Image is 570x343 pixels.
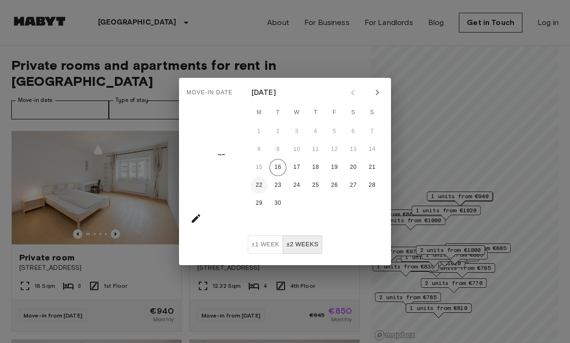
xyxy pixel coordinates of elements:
span: Sunday [364,103,381,122]
h4: –– [218,146,225,164]
button: 29 [251,195,268,212]
button: 20 [345,159,362,176]
button: 24 [288,177,305,194]
button: calendar view is open, go to text input view [187,209,205,228]
button: 16 [269,159,286,176]
button: 19 [326,159,343,176]
button: ±1 week [248,235,283,254]
span: Wednesday [288,103,305,122]
span: Tuesday [269,103,286,122]
button: Next month [369,84,385,100]
button: 17 [288,159,305,176]
div: Move In Flexibility [248,235,322,254]
button: 23 [269,177,286,194]
span: Friday [326,103,343,122]
button: 22 [251,177,268,194]
button: 26 [326,177,343,194]
span: Thursday [307,103,324,122]
button: 28 [364,177,381,194]
button: 27 [345,177,362,194]
button: 18 [307,159,324,176]
span: Saturday [345,103,362,122]
button: 21 [364,159,381,176]
div: [DATE] [252,87,276,98]
span: Move-in date [187,85,233,100]
button: ±2 weeks [283,235,322,254]
span: Monday [251,103,268,122]
button: 30 [269,195,286,212]
button: 25 [307,177,324,194]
